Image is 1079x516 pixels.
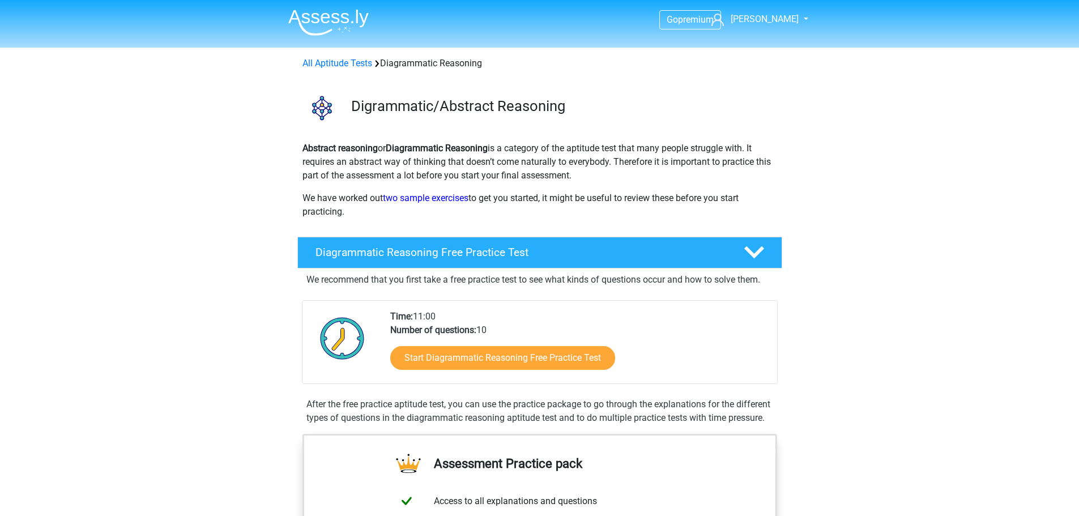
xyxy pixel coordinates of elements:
[351,97,773,115] h3: Digrammatic/Abstract Reasoning
[306,273,773,287] p: We recommend that you first take a free practice test to see what kinds of questions occur and ho...
[667,14,678,25] span: Go
[302,143,378,153] b: Abstract reasoning
[386,143,488,153] b: Diagrammatic Reasoning
[302,58,372,69] a: All Aptitude Tests
[302,398,778,425] div: After the free practice aptitude test, you can use the practice package to go through the explana...
[707,12,800,26] a: [PERSON_NAME]
[288,9,369,36] img: Assessly
[390,346,615,370] a: Start Diagrammatic Reasoning Free Practice Test
[314,310,371,366] img: Clock
[382,310,777,383] div: 11:00 10
[293,237,787,268] a: Diagrammatic Reasoning Free Practice Test
[298,57,782,70] div: Diagrammatic Reasoning
[678,14,714,25] span: premium
[390,325,476,335] b: Number of questions:
[315,246,726,259] h4: Diagrammatic Reasoning Free Practice Test
[302,142,777,182] p: or is a category of the aptitude test that many people struggle with. It requires an abstract way...
[731,14,799,24] span: [PERSON_NAME]
[298,84,346,132] img: diagrammatic reasoning
[660,12,720,27] a: Gopremium
[390,311,413,322] b: Time:
[302,191,777,219] p: We have worked out to get you started, it might be useful to review these before you start practi...
[383,193,468,203] a: two sample exercises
